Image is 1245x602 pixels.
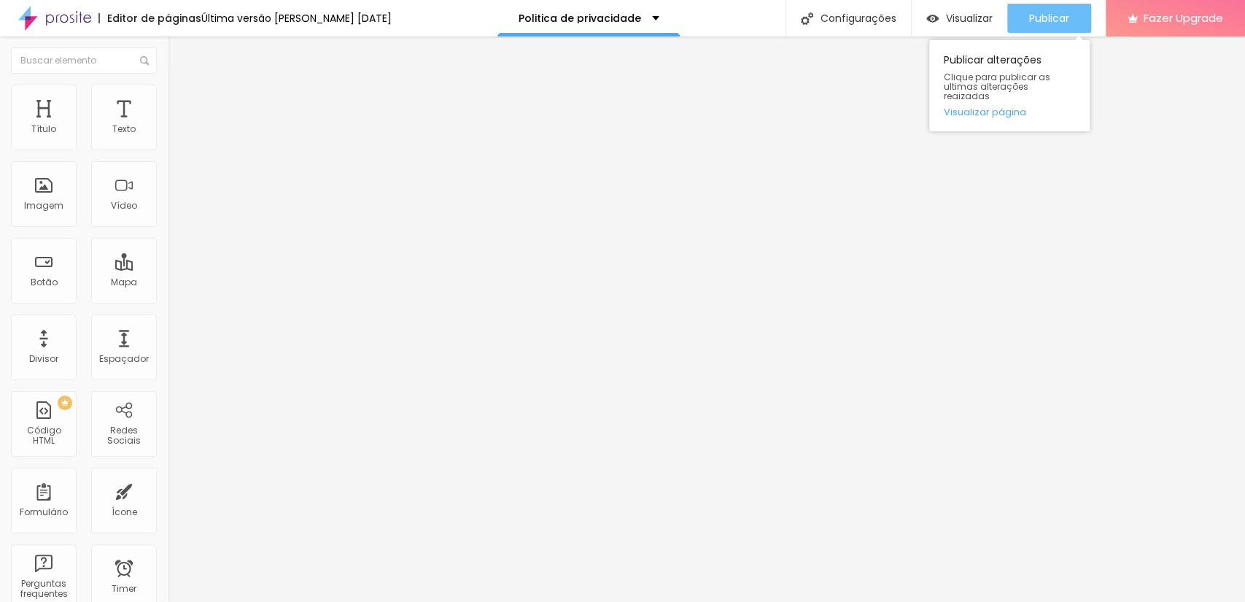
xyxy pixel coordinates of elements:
[112,124,136,134] div: Texto
[801,12,813,25] img: Icone
[24,201,63,211] div: Imagem
[31,277,58,288] div: Botão
[15,579,72,600] div: Perguntas frequentes
[912,4,1007,33] button: Visualizar
[112,584,136,594] div: Timer
[29,354,58,364] div: Divisor
[140,56,149,65] img: Icone
[519,13,641,23] p: Politica de privacidade
[168,36,1245,602] iframe: Editor
[946,12,993,24] span: Visualizar
[926,12,939,25] img: view-1.svg
[1144,12,1223,24] span: Fazer Upgrade
[201,13,392,23] div: Última versão [PERSON_NAME] [DATE]
[111,277,137,288] div: Mapa
[112,507,137,517] div: Ícone
[98,13,201,23] div: Editor de páginas
[20,507,68,517] div: Formulário
[31,124,56,134] div: Título
[11,47,157,74] input: Buscar elemento
[929,40,1090,131] div: Publicar alterações
[99,354,149,364] div: Espaçador
[1007,4,1091,33] button: Publicar
[95,425,152,447] div: Redes Sociais
[1029,12,1069,24] span: Publicar
[111,201,137,211] div: Vídeo
[944,72,1075,101] span: Clique para publicar as ultimas alterações reaizadas
[15,425,72,447] div: Código HTML
[944,107,1075,117] a: Visualizar página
